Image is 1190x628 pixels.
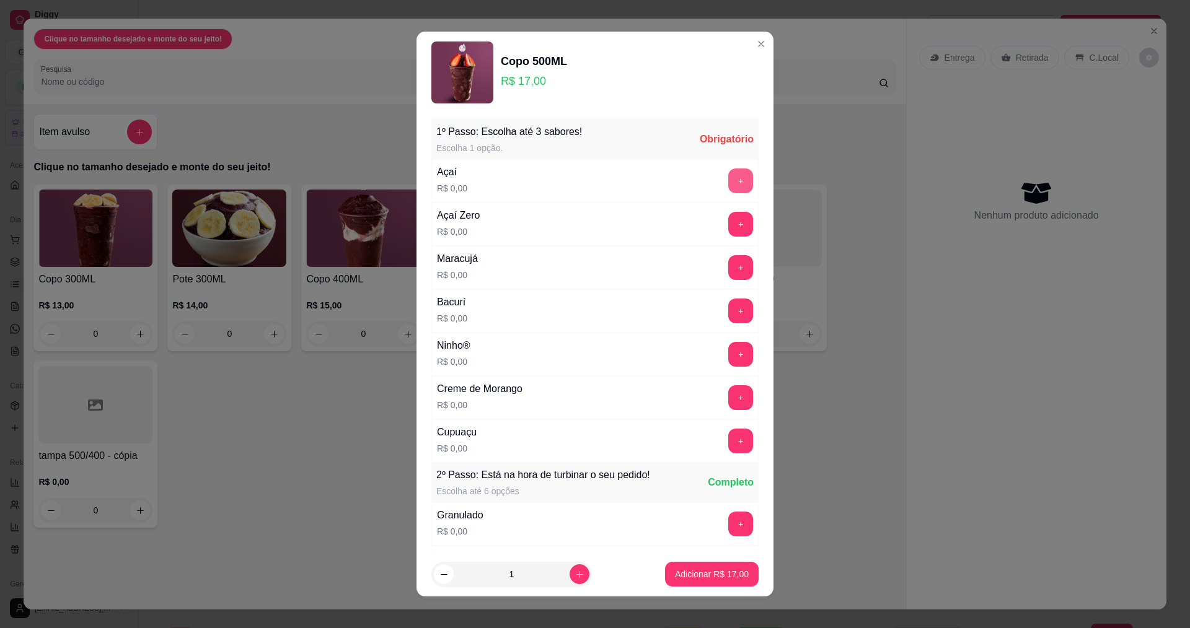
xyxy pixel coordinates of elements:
div: Creme de Morango [437,382,522,396]
div: Bacurí [437,295,467,310]
button: add [728,299,753,323]
div: Granulado [437,508,483,523]
button: add [728,255,753,280]
p: R$ 0,00 [437,399,522,411]
img: product-image [431,41,493,103]
p: R$ 0,00 [437,442,477,455]
button: add [728,429,753,453]
button: decrease-product-quantity [434,564,454,584]
div: Cupuaçu [437,425,477,440]
p: R$ 0,00 [437,525,483,538]
button: add [728,512,753,536]
div: Obrigatório [700,132,754,147]
button: add [728,168,753,193]
p: R$ 0,00 [437,312,467,325]
button: increase-product-quantity [570,564,589,584]
button: add [728,212,753,237]
button: Adicionar R$ 17,00 [665,562,759,587]
div: Completo [708,475,754,490]
p: R$ 0,00 [437,225,480,238]
div: 2º Passo: Está na hora de turbinar o seu pedido! [436,468,650,482]
div: Escolha até 6 opções [436,485,650,497]
div: Escolha 1 opção. [436,142,582,154]
p: R$ 0,00 [437,182,467,194]
button: add [728,385,753,410]
p: Adicionar R$ 17,00 [675,568,749,580]
div: 1º Passo: Escolha até 3 sabores! [436,124,582,139]
div: Açaí [437,165,467,180]
div: Copo 500ML [501,53,567,70]
p: R$ 0,00 [437,355,470,368]
button: Close [751,34,771,54]
p: R$ 0,00 [437,269,478,281]
div: Morango [437,551,476,566]
div: Ninho® [437,338,470,353]
div: Maracujá [437,251,478,266]
p: R$ 17,00 [501,72,567,90]
div: Açaí Zero [437,208,480,223]
button: add [728,342,753,367]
